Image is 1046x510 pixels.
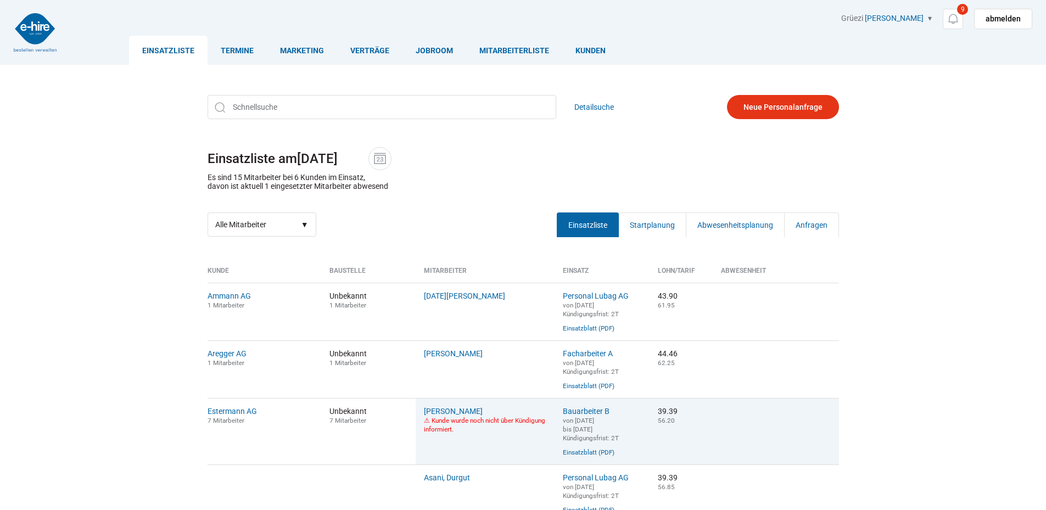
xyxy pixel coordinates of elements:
small: 7 Mitarbeiter [329,417,366,424]
th: Lohn/Tarif [650,267,713,283]
small: von [DATE] Kündigungsfrist: 2T [563,301,619,318]
nobr: 43.90 [658,292,678,300]
a: [PERSON_NAME] [865,14,924,23]
small: von [DATE] Kündigungsfrist: 2T [563,483,619,500]
span: Unbekannt [329,407,408,424]
a: Einsatzliste [557,212,619,237]
small: 61.95 [658,301,675,309]
th: Kunde [208,267,321,283]
span: Unbekannt [329,292,408,309]
small: 1 Mitarbeiter [329,359,366,367]
a: Einsatzblatt (PDF) [563,382,614,390]
small: 1 Mitarbeiter [329,301,366,309]
a: Ammann AG [208,292,251,300]
small: von [DATE] Kündigungsfrist: 2T [563,359,619,376]
div: Grüezi [841,14,1032,29]
a: abmelden [974,9,1032,29]
a: Termine [208,36,267,65]
small: 62.25 [658,359,675,367]
a: Einsatzliste [129,36,208,65]
th: Baustelle [321,267,416,283]
img: icon-notification.svg [946,12,960,26]
a: Startplanung [618,212,686,237]
p: Es sind 15 Mitarbeiter bei 6 Kunden im Einsatz, davon ist aktuell 1 eingesetzter Mitarbeiter abwe... [208,173,388,190]
a: Kunden [562,36,619,65]
span: 9 [957,4,968,15]
small: 56.20 [658,417,675,424]
a: Anfragen [784,212,839,237]
a: Neue Personalanfrage [727,95,839,119]
a: Jobroom [402,36,466,65]
a: [DATE][PERSON_NAME] [424,292,505,300]
a: Verträge [337,36,402,65]
a: [PERSON_NAME] [424,407,483,416]
nobr: 44.46 [658,349,678,358]
small: 1 Mitarbeiter [208,301,244,309]
a: Marketing [267,36,337,65]
img: icon-date.svg [372,150,388,167]
small: 56.85 [658,483,675,491]
font: ⚠ Kunde wurde noch nicht über Kündigung informiert. [424,417,545,433]
a: Abwesenheitsplanung [686,212,785,237]
h1: Einsatzliste am [208,147,839,170]
a: Asani, Durgut [424,473,470,482]
span: Unbekannt [329,349,408,367]
a: Detailsuche [574,95,614,119]
a: [PERSON_NAME] [424,349,483,358]
a: Facharbeiter A [563,349,613,358]
small: 7 Mitarbeiter [208,417,244,424]
a: Personal Lubag AG [563,473,629,482]
a: Aregger AG [208,349,247,358]
a: Mitarbeiterliste [466,36,562,65]
input: Schnellsuche [208,95,556,119]
a: Bauarbeiter B [563,407,609,416]
a: Estermann AG [208,407,257,416]
nobr: 39.39 [658,473,678,482]
nobr: 39.39 [658,407,678,416]
a: Einsatzblatt (PDF) [563,324,614,332]
small: von [DATE] bis [DATE] Kündigungsfrist: 2T [563,417,619,442]
th: Mitarbeiter [416,267,555,283]
small: 1 Mitarbeiter [208,359,244,367]
a: Personal Lubag AG [563,292,629,300]
th: Abwesenheit [713,267,839,283]
a: 9 [943,9,963,29]
a: Einsatzblatt (PDF) [563,449,614,456]
th: Einsatz [555,267,650,283]
img: logo2.png [14,13,57,52]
